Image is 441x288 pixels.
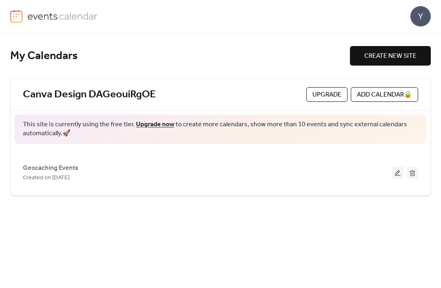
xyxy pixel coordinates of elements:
[10,49,350,63] div: My Calendars
[23,163,78,173] span: Geocaching Events
[27,10,98,22] img: logo-type
[23,88,156,101] a: Canva Design DAGeouiRgOE
[312,90,341,100] span: Upgrade
[364,51,416,61] span: CREATE NEW SITE
[23,120,418,139] span: This site is currently using the free tier. to create more calendars, show more than 10 events an...
[23,173,69,183] span: Created on [DATE]
[306,87,347,102] button: Upgrade
[136,118,174,131] a: Upgrade now
[410,6,431,26] div: Y
[23,166,78,170] a: Geocaching Events
[350,46,431,66] button: CREATE NEW SITE
[10,10,22,23] img: logo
